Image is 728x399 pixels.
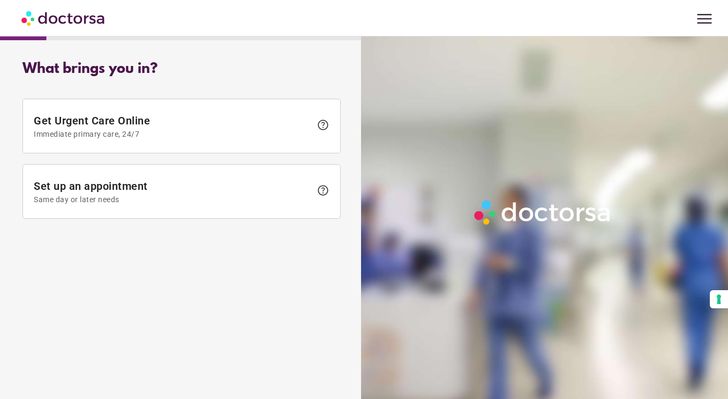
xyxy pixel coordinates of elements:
span: Same day or later needs [34,195,311,204]
span: help [317,119,329,131]
span: menu [694,9,715,29]
img: Logo-Doctorsa-trans-White-partial-flat.png [470,196,616,229]
span: Immediate primary care, 24/7 [34,130,311,138]
img: Doctorsa.com [21,6,106,30]
span: Get Urgent Care Online [34,114,311,138]
button: Your consent preferences for tracking technologies [710,290,728,308]
div: What brings you in? [22,61,341,77]
span: help [317,184,329,197]
span: Set up an appointment [34,180,311,204]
